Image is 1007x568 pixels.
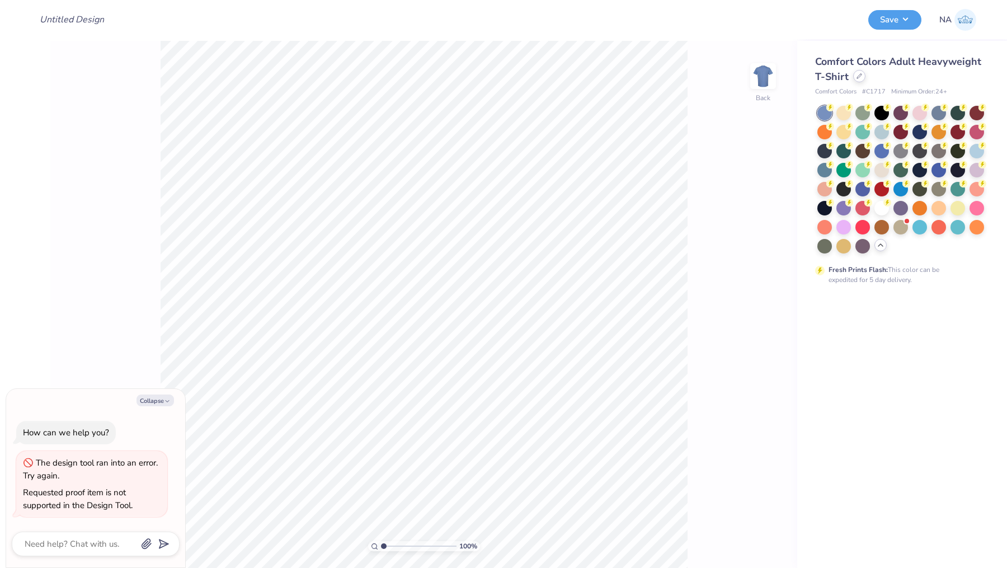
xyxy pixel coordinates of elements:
input: Untitled Design [31,8,113,31]
div: The design tool ran into an error. Try again. [23,457,158,481]
div: Back [756,93,770,103]
button: Save [868,10,921,30]
a: NA [939,9,976,31]
button: Collapse [137,395,174,406]
span: NA [939,13,952,26]
span: # C1717 [862,87,886,97]
img: Nadim Al Naser [954,9,976,31]
span: Minimum Order: 24 + [891,87,947,97]
div: Requested proof item is not supported in the Design Tool. [23,487,133,511]
span: Comfort Colors [815,87,857,97]
strong: Fresh Prints Flash: [829,265,888,274]
div: This color can be expedited for 5 day delivery. [829,265,966,285]
img: Back [752,65,774,87]
span: 100 % [459,541,477,551]
span: Comfort Colors Adult Heavyweight T-Shirt [815,55,981,83]
div: How can we help you? [23,427,109,438]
